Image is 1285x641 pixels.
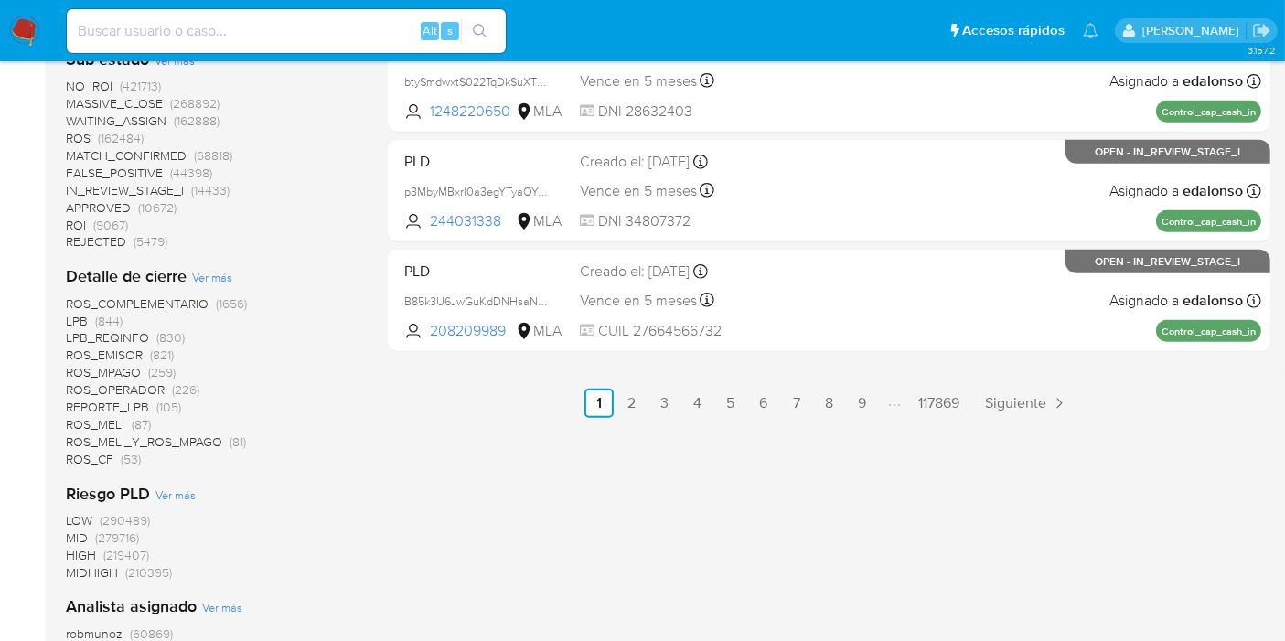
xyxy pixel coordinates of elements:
input: Buscar usuario o caso... [67,19,506,43]
a: Salir [1252,21,1271,40]
span: Alt [423,22,437,39]
span: s [447,22,453,39]
span: Accesos rápidos [962,21,1065,40]
span: 3.157.2 [1248,43,1276,58]
a: Notificaciones [1083,23,1098,38]
button: search-icon [461,18,498,44]
p: igor.oliveirabrito@mercadolibre.com [1142,22,1246,39]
